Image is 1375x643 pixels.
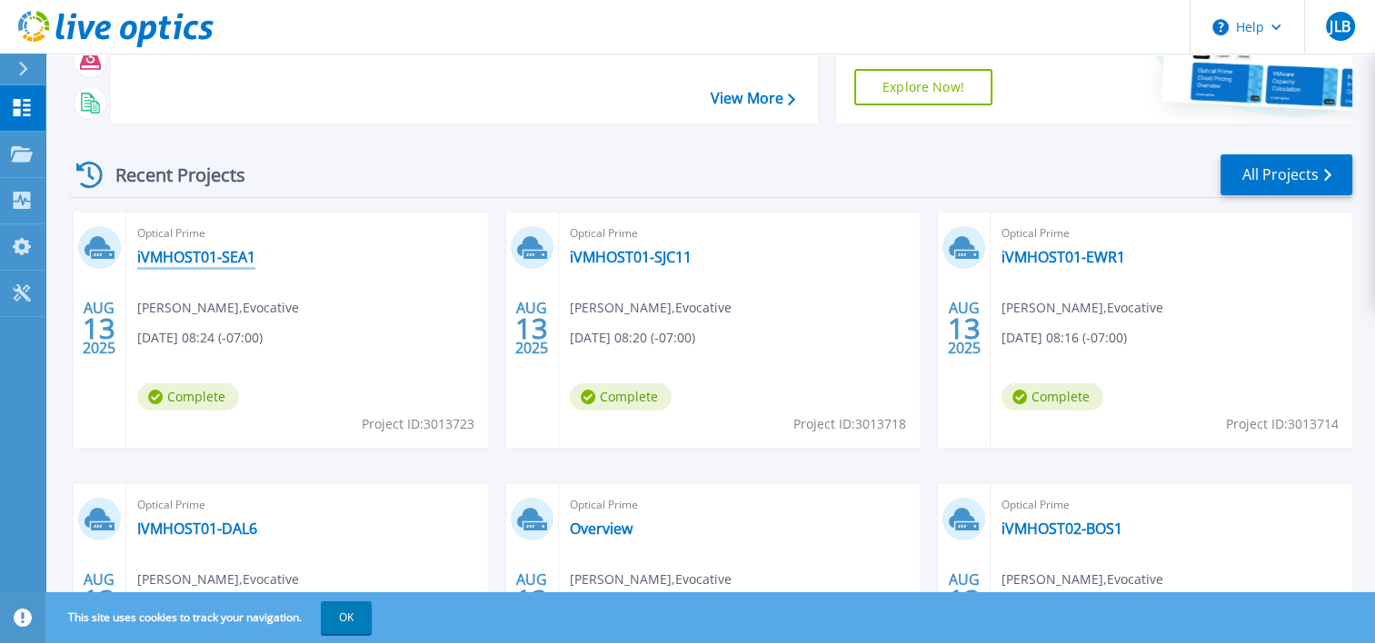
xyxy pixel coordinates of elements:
[1001,383,1103,411] span: Complete
[514,567,549,633] div: AUG 2025
[570,223,910,243] span: Optical Prime
[1226,414,1339,434] span: Project ID: 3013714
[947,567,981,633] div: AUG 2025
[570,495,910,515] span: Optical Prime
[1001,298,1163,318] span: [PERSON_NAME] , Evocative
[1001,248,1125,266] a: iVMHOST01-EWR1
[854,69,992,105] a: Explore Now!
[137,383,239,411] span: Complete
[137,223,477,243] span: Optical Prime
[570,248,692,266] a: iVMHOST01-SJC11
[711,90,795,107] a: View More
[570,328,695,348] span: [DATE] 08:20 (-07:00)
[50,601,372,634] span: This site uses cookies to track your navigation.
[947,295,981,361] div: AUG 2025
[82,567,116,633] div: AUG 2025
[1001,223,1341,243] span: Optical Prime
[70,153,270,197] div: Recent Projects
[321,601,372,634] button: OK
[570,569,732,589] span: [PERSON_NAME] , Evocative
[137,519,257,538] a: IVMHOST01-DAL6
[1001,328,1127,348] span: [DATE] 08:16 (-07:00)
[82,295,116,361] div: AUG 2025
[362,414,474,434] span: Project ID: 3013723
[1330,19,1350,34] span: JLB
[137,569,299,589] span: [PERSON_NAME] , Evocative
[137,495,477,515] span: Optical Prime
[514,295,549,361] div: AUG 2025
[137,328,263,348] span: [DATE] 08:24 (-07:00)
[83,321,115,336] span: 13
[137,248,255,266] a: iVMHOST01-SEA1
[1001,569,1163,589] span: [PERSON_NAME] , Evocative
[570,519,633,538] a: Overview
[1221,154,1352,195] a: All Projects
[570,298,732,318] span: [PERSON_NAME] , Evocative
[948,321,981,336] span: 13
[515,321,548,336] span: 13
[137,298,299,318] span: [PERSON_NAME] , Evocative
[793,414,906,434] span: Project ID: 3013718
[570,383,672,411] span: Complete
[1001,495,1341,515] span: Optical Prime
[1001,519,1122,538] a: iVMHOST02-BOS1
